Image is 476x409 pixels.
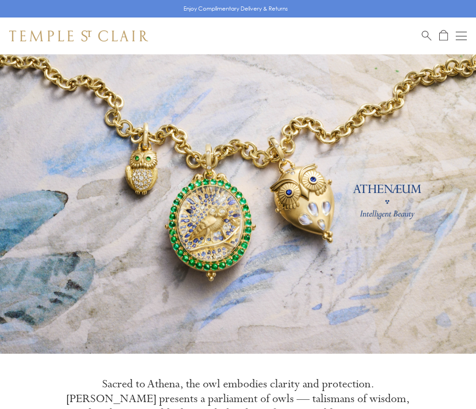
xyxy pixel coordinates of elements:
a: Search [422,30,431,41]
img: Temple St. Clair [9,30,148,41]
p: Enjoy Complimentary Delivery & Returns [184,4,288,13]
a: Open Shopping Bag [439,30,448,41]
button: Open navigation [456,30,467,41]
